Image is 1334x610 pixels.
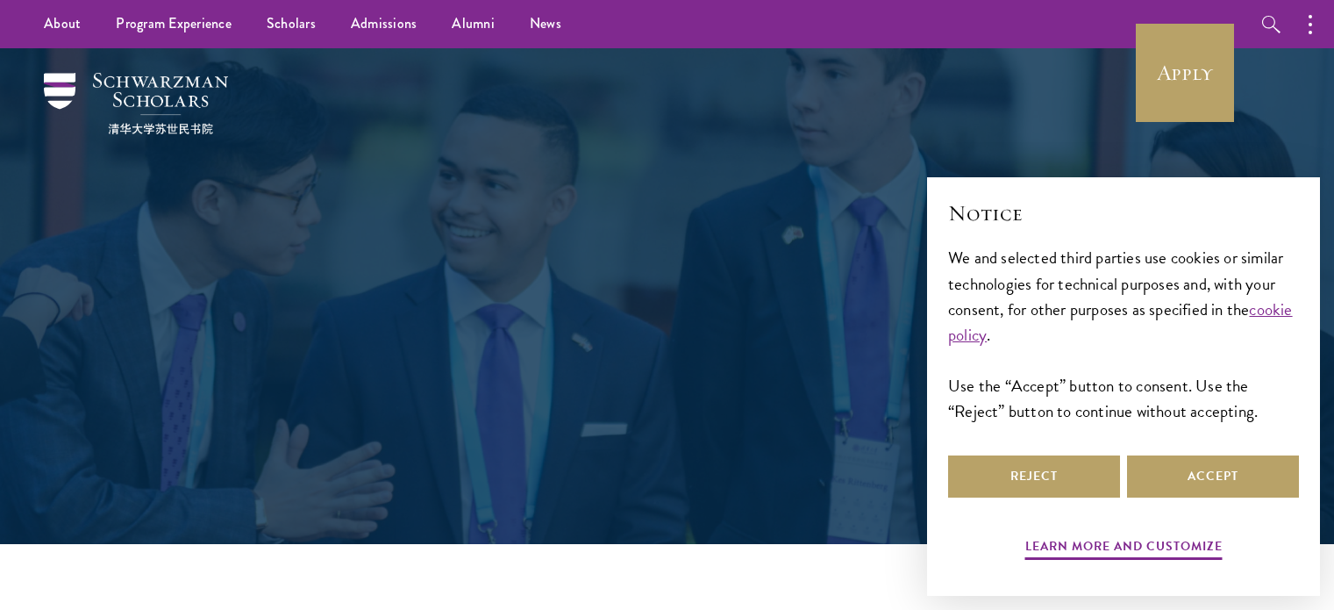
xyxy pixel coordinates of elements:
a: cookie policy [948,297,1293,348]
a: Apply [1136,24,1234,122]
button: Learn more and customize [1025,535,1223,563]
img: Schwarzman Scholars [44,73,228,134]
button: Accept [1127,456,1299,498]
button: Reject [948,456,1120,498]
h2: Notice [948,198,1299,228]
div: We and selected third parties use cookies or similar technologies for technical purposes and, wit... [948,245,1299,423]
